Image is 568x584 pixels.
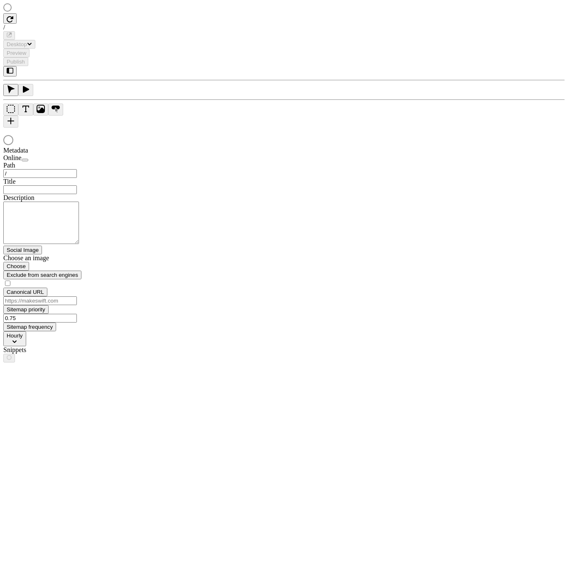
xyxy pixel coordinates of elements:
button: Image [33,103,48,116]
span: Description [3,194,34,201]
span: Sitemap frequency [7,324,53,330]
span: Hourly [7,333,23,339]
span: Canonical URL [7,289,44,295]
button: Canonical URL [3,288,47,296]
span: Sitemap priority [7,306,45,313]
button: Exclude from search engines [3,271,81,279]
button: Publish [3,57,28,66]
span: Social Image [7,247,39,253]
button: Text [18,103,33,116]
div: Choose an image [3,254,103,262]
span: Online [3,154,22,161]
button: Desktop [3,40,35,49]
div: / [3,24,565,31]
button: Social Image [3,246,42,254]
span: Publish [7,59,25,65]
button: Button [48,103,63,116]
div: Metadata [3,147,103,154]
button: Sitemap priority [3,305,49,314]
span: Exclude from search engines [7,272,78,278]
button: Hourly [3,331,26,346]
div: Snippets [3,346,103,354]
span: Path [3,162,15,169]
span: Choose [7,263,26,269]
button: Sitemap frequency [3,323,56,331]
span: Preview [7,50,26,56]
input: https://makeswift.com [3,296,77,305]
span: Desktop [7,41,27,47]
button: Preview [3,49,30,57]
button: Box [3,103,18,116]
span: Title [3,178,16,185]
button: Choose [3,262,29,271]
